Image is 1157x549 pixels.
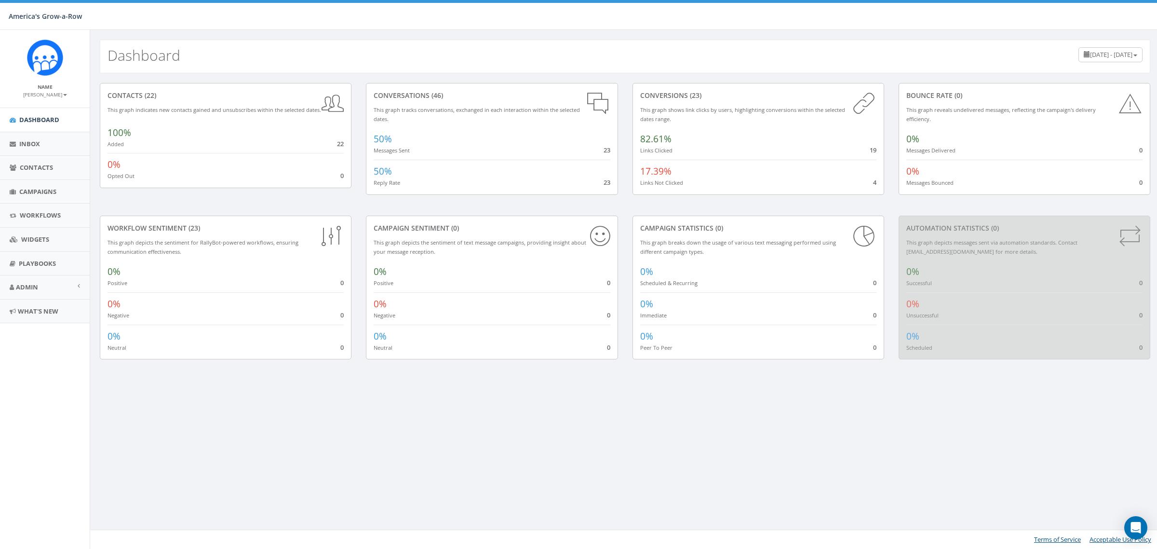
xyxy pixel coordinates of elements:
small: Successful [906,279,932,287]
small: Opted Out [108,172,135,179]
a: Terms of Service [1034,535,1081,544]
span: (23) [688,91,701,100]
small: Positive [108,279,127,287]
span: 0% [640,330,653,343]
span: 0 [1139,343,1143,352]
small: Scheduled [906,344,932,351]
span: (0) [953,91,962,100]
span: 0% [374,265,387,278]
small: This graph depicts the sentiment for RallyBot-powered workflows, ensuring communication effective... [108,239,298,255]
span: 23 [604,178,610,187]
span: Contacts [20,163,53,172]
span: 19 [870,146,876,154]
small: Negative [374,312,395,319]
span: [DATE] - [DATE] [1090,50,1132,59]
span: (0) [713,223,723,233]
small: Scheduled & Recurring [640,279,698,287]
div: contacts [108,91,344,100]
span: 4 [873,178,876,187]
small: Peer To Peer [640,344,673,351]
div: Campaign Statistics [640,223,876,233]
span: 0% [906,330,919,343]
span: 0 [1139,278,1143,287]
div: Campaign Sentiment [374,223,610,233]
span: 0% [108,158,121,171]
span: 100% [108,126,131,139]
small: This graph depicts the sentiment of text message campaigns, providing insight about your message ... [374,239,586,255]
small: Links Not Clicked [640,179,683,186]
small: Added [108,140,124,148]
span: (0) [449,223,459,233]
span: (22) [143,91,156,100]
span: 0% [906,265,919,278]
small: This graph tracks conversations, exchanged in each interaction within the selected dates. [374,106,580,123]
div: conversations [374,91,610,100]
span: What's New [18,307,58,316]
small: Messages Delivered [906,147,955,154]
span: 0% [906,165,919,178]
span: 0 [340,311,344,319]
span: 0 [1139,146,1143,154]
span: 17.39% [640,165,672,178]
span: 0 [340,171,344,180]
span: (0) [989,223,999,233]
span: (23) [187,223,200,233]
small: This graph breaks down the usage of various text messaging performed using different campaign types. [640,239,836,255]
span: 0% [108,330,121,343]
span: 0 [607,278,610,287]
small: [PERSON_NAME] [23,91,67,98]
span: 0% [906,133,919,145]
div: conversions [640,91,876,100]
span: 23 [604,146,610,154]
span: 22 [337,139,344,148]
span: 0% [906,298,919,310]
small: This graph shows link clicks by users, highlighting conversions within the selected dates range. [640,106,845,123]
span: (46) [430,91,443,100]
small: Messages Sent [374,147,410,154]
span: 0 [607,311,610,319]
span: 0 [340,278,344,287]
span: 0 [607,343,610,352]
small: Links Clicked [640,147,673,154]
span: 0 [1139,178,1143,187]
span: 0% [108,298,121,310]
span: 0 [873,278,876,287]
small: Messages Bounced [906,179,954,186]
span: 50% [374,165,392,178]
span: 0% [640,265,653,278]
span: 0% [108,265,121,278]
small: Neutral [374,344,392,351]
span: 0 [873,311,876,319]
small: Reply Rate [374,179,400,186]
div: Automation Statistics [906,223,1143,233]
span: Campaigns [19,187,56,196]
small: Positive [374,279,393,287]
span: Admin [16,283,38,291]
a: [PERSON_NAME] [23,90,67,98]
span: America's Grow-a-Row [9,12,82,21]
a: Acceptable Use Policy [1090,535,1151,544]
div: Open Intercom Messenger [1124,516,1147,539]
small: This graph depicts messages sent via automation standards. Contact [EMAIL_ADDRESS][DOMAIN_NAME] f... [906,239,1077,255]
span: Widgets [21,235,49,244]
div: Workflow Sentiment [108,223,344,233]
span: 0% [640,298,653,310]
small: Immediate [640,312,667,319]
span: Workflows [20,211,61,220]
span: 0 [1139,311,1143,319]
small: This graph indicates new contacts gained and unsubscribes within the selected dates. [108,106,321,113]
span: Inbox [19,139,40,148]
span: Dashboard [19,115,59,124]
small: Name [38,83,53,90]
span: Playbooks [19,259,56,268]
span: 0 [873,343,876,352]
small: Unsuccessful [906,312,939,319]
small: This graph reveals undelivered messages, reflecting the campaign's delivery efficiency. [906,106,1096,123]
span: 0% [374,298,387,310]
span: 0 [340,343,344,352]
span: 0% [374,330,387,343]
img: Rally_Corp_Icon.png [27,40,63,76]
small: Negative [108,312,129,319]
span: 50% [374,133,392,145]
small: Neutral [108,344,126,351]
